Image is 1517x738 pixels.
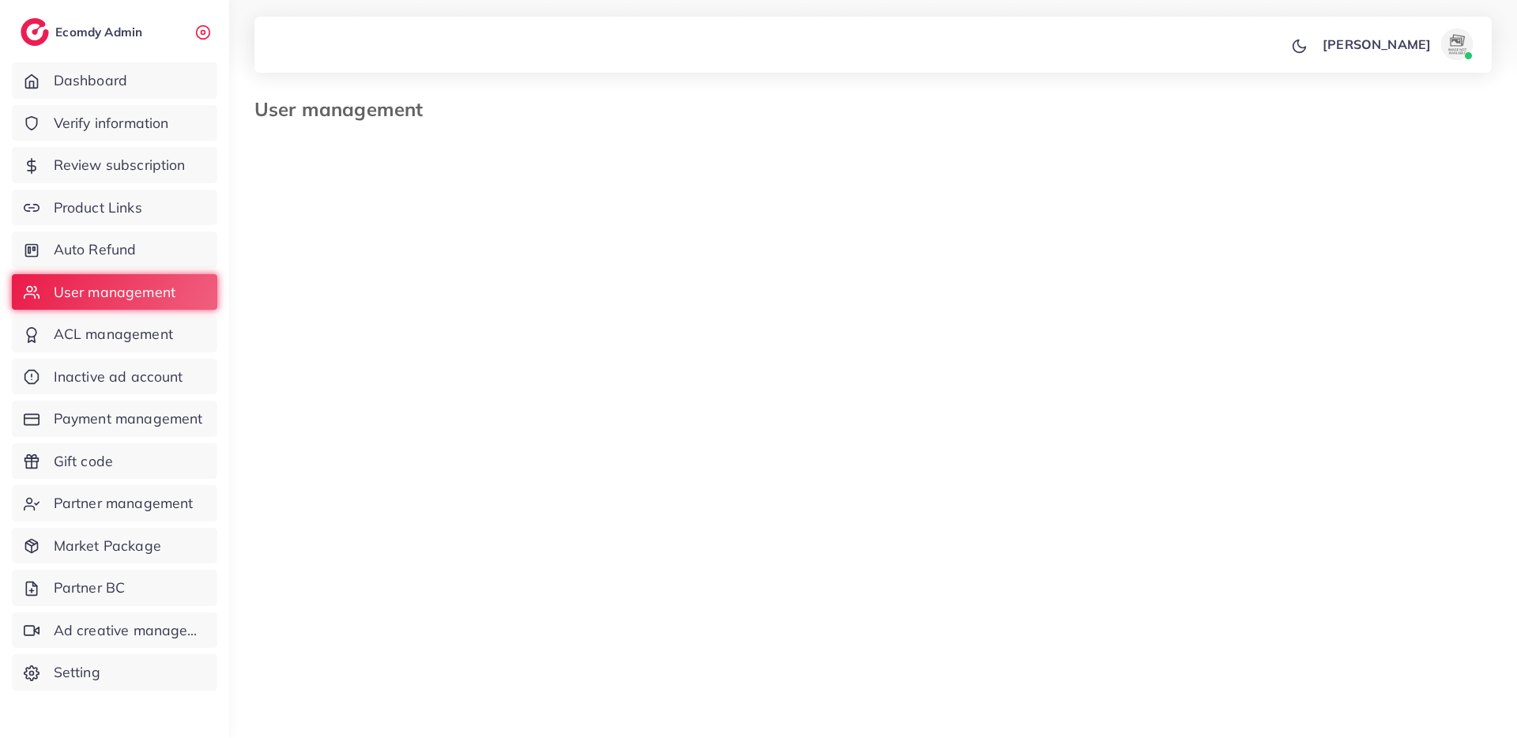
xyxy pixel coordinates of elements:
span: Verify information [54,113,169,134]
a: Payment management [12,401,217,437]
a: Setting [12,654,217,691]
a: User management [12,274,217,311]
span: Partner BC [54,578,126,598]
a: Partner BC [12,570,217,606]
img: logo [21,18,49,46]
span: Product Links [54,198,142,218]
a: Review subscription [12,147,217,183]
a: Verify information [12,105,217,141]
a: logoEcomdy Admin [21,18,146,46]
a: Product Links [12,190,217,226]
span: Ad creative management [54,620,205,641]
a: Partner management [12,485,217,521]
a: ACL management [12,316,217,352]
span: Gift code [54,451,113,472]
h3: User management [254,98,435,121]
a: Dashboard [12,62,217,99]
span: Setting [54,662,100,683]
img: avatar [1441,28,1473,60]
p: [PERSON_NAME] [1323,35,1431,54]
span: Payment management [54,409,203,429]
span: Market Package [54,536,161,556]
span: User management [54,282,175,303]
span: Auto Refund [54,239,137,260]
a: Auto Refund [12,232,217,268]
a: Inactive ad account [12,359,217,395]
a: Ad creative management [12,612,217,649]
a: Market Package [12,528,217,564]
span: Dashboard [54,70,127,91]
a: Gift code [12,443,217,480]
span: Inactive ad account [54,367,183,387]
span: Partner management [54,493,194,514]
span: Review subscription [54,155,186,175]
a: [PERSON_NAME]avatar [1314,28,1479,60]
h2: Ecomdy Admin [55,24,146,40]
span: ACL management [54,324,173,345]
